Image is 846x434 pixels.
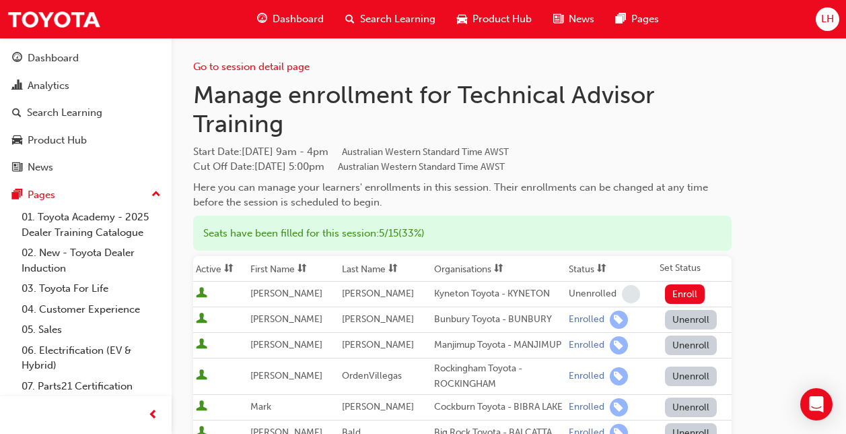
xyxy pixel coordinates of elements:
a: 05. Sales [16,319,166,340]
a: Go to session detail page [193,61,310,73]
span: User is active [196,313,207,326]
span: User is active [196,287,207,301]
span: sorting-icon [388,263,398,275]
button: Unenroll [665,367,717,386]
div: Here you can manage your learners' enrollments in this session. Their enrollments can be changed ... [193,180,732,210]
h1: Manage enrollment for Technical Advisor Training [193,80,732,139]
a: guage-iconDashboard [246,5,334,33]
a: 07. Parts21 Certification [16,376,166,397]
span: chart-icon [12,80,22,92]
span: [DATE] 9am - 4pm [242,146,509,158]
span: Cut Off Date : [DATE] 5:00pm [193,160,505,173]
span: [PERSON_NAME] [342,339,414,350]
div: Seats have been filled for this session : 5 / 15 ( 33% ) [193,216,732,251]
button: Unenroll [665,336,717,355]
span: Dashboard [273,11,324,27]
a: 03. Toyota For Life [16,278,166,299]
th: Toggle SortBy [431,256,566,282]
div: Bunbury Toyota - BUNBURY [434,312,563,328]
a: 04. Customer Experience [16,299,166,320]
th: Toggle SortBy [248,256,339,282]
button: DashboardAnalyticsSearch LearningProduct HubNews [5,43,166,183]
div: Search Learning [27,105,102,121]
span: news-icon [12,162,22,174]
span: Search Learning [360,11,435,27]
div: Enrolled [569,401,604,414]
span: [PERSON_NAME] [342,313,414,325]
div: Manjimup Toyota - MANJIMUP [434,338,563,353]
span: car-icon [12,135,22,147]
span: Australian Western Standard Time AWST [338,161,505,173]
span: learningRecordVerb_ENROLL-icon [610,336,628,354]
span: [PERSON_NAME] [250,370,322,381]
span: OrdenVillegas [342,370,402,381]
span: sorting-icon [297,263,307,275]
span: [PERSON_NAME] [250,288,322,299]
span: User is active [196,369,207,383]
span: User is active [196,338,207,352]
div: Pages [28,187,55,203]
span: [PERSON_NAME] [342,288,414,299]
div: Cockburn Toyota - BIBRA LAKE [434,400,563,415]
div: Kyneton Toyota - KYNETON [434,286,563,302]
a: 06. Electrification (EV & Hybrid) [16,340,166,376]
button: Pages [5,183,166,208]
span: pages-icon [616,11,626,28]
img: Trak [7,4,101,34]
span: Mark [250,401,271,412]
span: sorting-icon [597,263,606,275]
span: learningRecordVerb_ENROLL-icon [610,311,628,329]
button: Enroll [665,284,705,304]
a: 02. New - Toyota Dealer Induction [16,243,166,278]
div: Dashboard [28,51,79,66]
div: Enrolled [569,313,604,326]
div: News [28,160,53,175]
a: Analytics [5,73,166,98]
div: Product Hub [28,133,87,148]
a: Product Hub [5,128,166,153]
a: news-iconNews [542,5,605,33]
th: Toggle SortBy [193,256,248,282]
span: Start Date : [193,144,732,160]
a: pages-iconPages [605,5,670,33]
span: pages-icon [12,189,22,201]
span: Pages [631,11,659,27]
span: learningRecordVerb_NONE-icon [622,285,640,303]
span: up-icon [151,186,161,204]
a: Dashboard [5,46,166,71]
span: learningRecordVerb_ENROLL-icon [610,367,628,385]
span: User is active [196,400,207,414]
span: news-icon [553,11,563,28]
div: Rockingham Toyota - ROCKINGHAM [434,361,563,392]
span: [PERSON_NAME] [250,313,322,325]
div: Enrolled [569,370,604,383]
button: Unenroll [665,398,717,417]
a: News [5,155,166,180]
a: 01. Toyota Academy - 2025 Dealer Training Catalogue [16,207,166,243]
span: Product Hub [472,11,532,27]
th: Toggle SortBy [339,256,431,282]
span: search-icon [12,107,22,119]
a: search-iconSearch Learning [334,5,446,33]
div: Enrolled [569,339,604,352]
span: prev-icon [148,407,158,424]
span: search-icon [345,11,355,28]
div: Analytics [28,78,69,94]
span: guage-icon [257,11,267,28]
span: guage-icon [12,53,22,65]
th: Toggle SortBy [566,256,657,282]
span: [PERSON_NAME] [250,339,322,350]
a: Search Learning [5,100,166,125]
span: car-icon [457,11,467,28]
span: learningRecordVerb_ENROLL-icon [610,398,628,416]
div: Open Intercom Messenger [800,388,833,421]
th: Set Status [657,256,732,282]
span: sorting-icon [494,263,503,275]
span: LH [821,11,834,27]
span: Australian Western Standard Time AWST [342,146,509,158]
button: LH [816,7,839,31]
button: Unenroll [665,310,717,330]
a: car-iconProduct Hub [446,5,542,33]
